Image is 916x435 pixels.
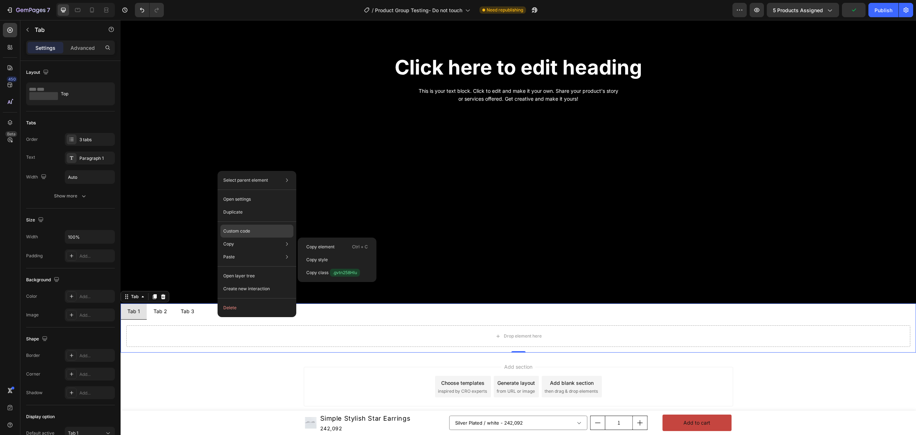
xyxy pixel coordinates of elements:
[79,293,113,300] div: Add...
[7,76,17,82] div: 450
[223,273,255,279] p: Open layer tree
[484,396,512,410] input: quantity
[376,368,414,374] span: from URL or image
[189,35,607,60] h2: Click here to edit heading
[6,286,20,296] div: Tab 1
[424,368,477,374] span: then drag & drop elements
[563,399,590,407] div: Add to cart
[773,6,823,14] span: 5 products assigned
[380,34,537,51] a: GemCommerce-[PERSON_NAME]
[542,395,611,411] button: Add to cart
[5,131,17,137] div: Beta
[542,23,645,42] button: [GEOGRAPHIC_DATA] | USD $
[612,48,629,56] span: English
[26,371,40,377] div: Corner
[306,257,328,263] p: Copy style
[470,396,484,410] button: decrement
[430,4,486,10] span: Welcome to our store
[26,275,61,285] div: Background
[79,353,113,359] div: Add...
[306,269,360,277] p: Copy class
[223,196,251,202] p: Open settings
[65,171,114,183] input: Auto
[199,393,291,404] h1: Simple Stylish Star Earrings
[79,371,113,378] div: Add...
[372,6,374,14] span: /
[47,6,50,14] p: 7
[26,414,55,420] div: Display option
[375,6,462,14] span: Product Group Testing- Do not touch
[79,390,113,396] div: Add...
[330,269,360,277] span: .gvtn258Hlu
[26,68,50,77] div: Layout
[65,230,114,243] input: Auto
[26,389,43,396] div: Shadow
[429,359,473,367] div: Add blank section
[79,312,113,319] div: Add...
[26,120,36,126] div: Tabs
[383,313,421,319] div: Drop element here
[223,285,270,292] p: Create new interaction
[383,36,533,48] span: GemCommerce-[PERSON_NAME]
[26,334,49,344] div: Shape
[377,359,414,367] div: Generate layout
[26,154,35,161] div: Text
[59,286,75,296] div: Tab 3
[352,243,368,250] p: Ctrl + C
[321,359,364,367] div: Choose templates
[26,293,37,300] div: Color
[61,86,104,102] div: Top
[79,137,113,143] div: 3 tabs
[35,44,55,52] p: Settings
[223,177,268,183] p: Select parent element
[26,136,38,143] div: Order
[242,34,259,51] summary: Search
[306,244,335,250] p: Copy element
[603,42,645,62] button: English
[381,343,415,350] span: Add section
[26,172,48,182] div: Width
[26,312,39,318] div: Image
[550,28,629,36] span: [GEOGRAPHIC_DATA] | USD $
[26,352,40,359] div: Border
[223,241,234,247] p: Copy
[54,192,87,200] div: Show more
[32,286,48,296] div: Tab 2
[189,66,607,84] div: This is your text block. Click to edit and make it your own. Share your product's story or servic...
[3,3,53,17] button: 7
[70,44,95,52] p: Advanced
[26,253,43,259] div: Padding
[223,254,235,260] p: Paste
[9,273,19,280] div: Tab
[199,404,291,413] div: 242,092
[35,25,96,34] p: Tab
[487,7,523,13] span: Need republishing
[767,3,839,17] button: 5 products assigned
[223,228,250,234] p: Custom code
[26,215,45,225] div: Size
[121,20,916,435] iframe: Design area
[868,3,898,17] button: Publish
[79,253,113,259] div: Add...
[512,396,527,410] button: increment
[223,209,243,215] p: Duplicate
[135,3,164,17] div: Undo/Redo
[79,155,113,162] div: Paragraph 1
[317,368,366,374] span: inspired by CRO experts
[26,190,115,202] button: Show more
[26,234,38,240] div: Width
[874,6,892,14] div: Publish
[220,301,293,314] button: Delete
